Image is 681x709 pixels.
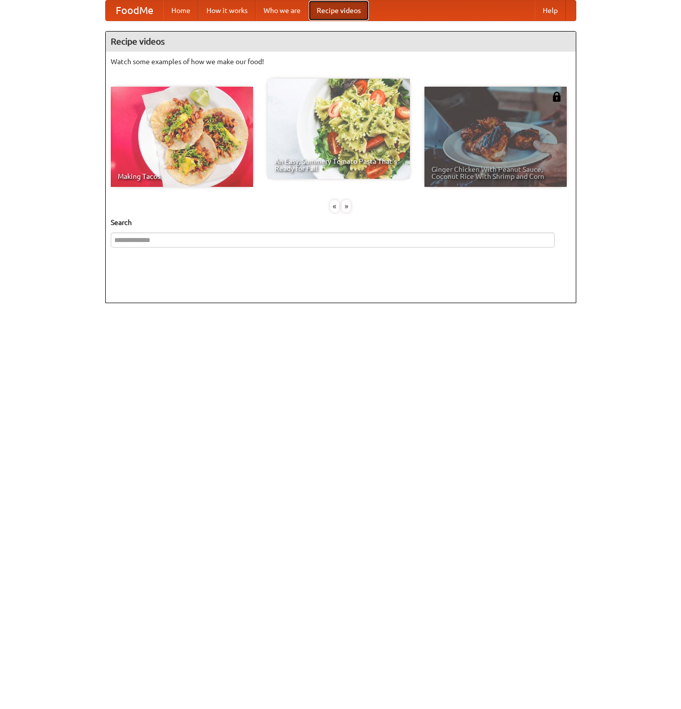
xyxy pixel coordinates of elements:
div: « [330,200,339,212]
p: Watch some examples of how we make our food! [111,57,571,67]
a: FoodMe [106,1,163,21]
a: Help [535,1,566,21]
a: Who we are [256,1,309,21]
h5: Search [111,217,571,227]
a: Recipe videos [309,1,369,21]
span: An Easy, Summery Tomato Pasta That's Ready for Fall [275,158,403,172]
a: Making Tacos [111,87,253,187]
a: How it works [198,1,256,21]
h4: Recipe videos [106,32,576,52]
a: An Easy, Summery Tomato Pasta That's Ready for Fall [268,79,410,179]
div: » [342,200,351,212]
span: Making Tacos [118,173,246,180]
a: Home [163,1,198,21]
img: 483408.png [552,92,562,102]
